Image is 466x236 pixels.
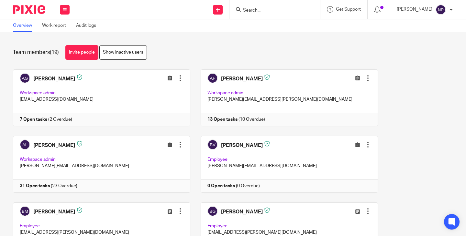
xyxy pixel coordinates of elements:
[42,19,71,32] a: Work report
[397,6,432,13] p: [PERSON_NAME]
[99,45,147,60] a: Show inactive users
[13,49,59,56] h1: Team members
[13,5,45,14] img: Pixie
[436,5,446,15] img: svg%3E
[242,8,301,14] input: Search
[65,45,98,60] a: Invite people
[50,50,59,55] span: (19)
[76,19,101,32] a: Audit logs
[13,19,37,32] a: Overview
[336,7,361,12] span: Get Support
